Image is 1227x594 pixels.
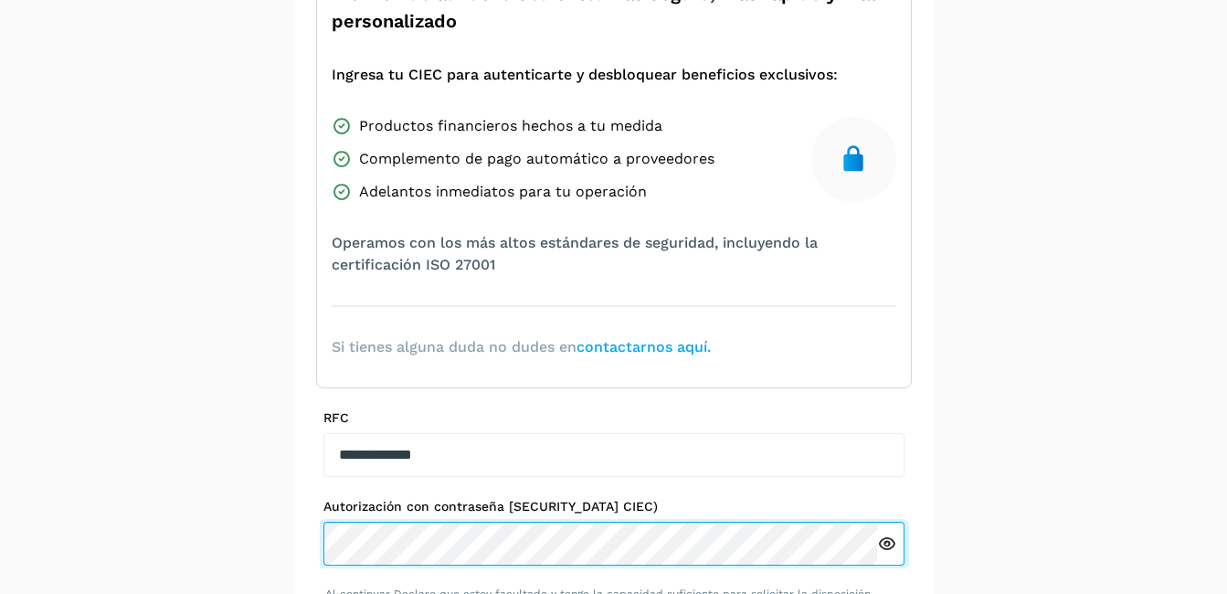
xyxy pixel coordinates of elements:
[332,336,711,358] span: Si tienes alguna duda no dudes en
[576,338,711,355] a: contactarnos aquí.
[359,148,714,170] span: Complemento de pago automático a proveedores
[332,64,838,86] span: Ingresa tu CIEC para autenticarte y desbloquear beneficios exclusivos:
[323,499,904,514] label: Autorización con contraseña [SECURITY_DATA] CIEC)
[359,115,662,137] span: Productos financieros hechos a tu medida
[332,232,896,276] span: Operamos con los más altos estándares de seguridad, incluyendo la certificación ISO 27001
[839,144,868,174] img: secure
[323,410,904,426] label: RFC
[359,181,647,203] span: Adelantos inmediatos para tu operación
